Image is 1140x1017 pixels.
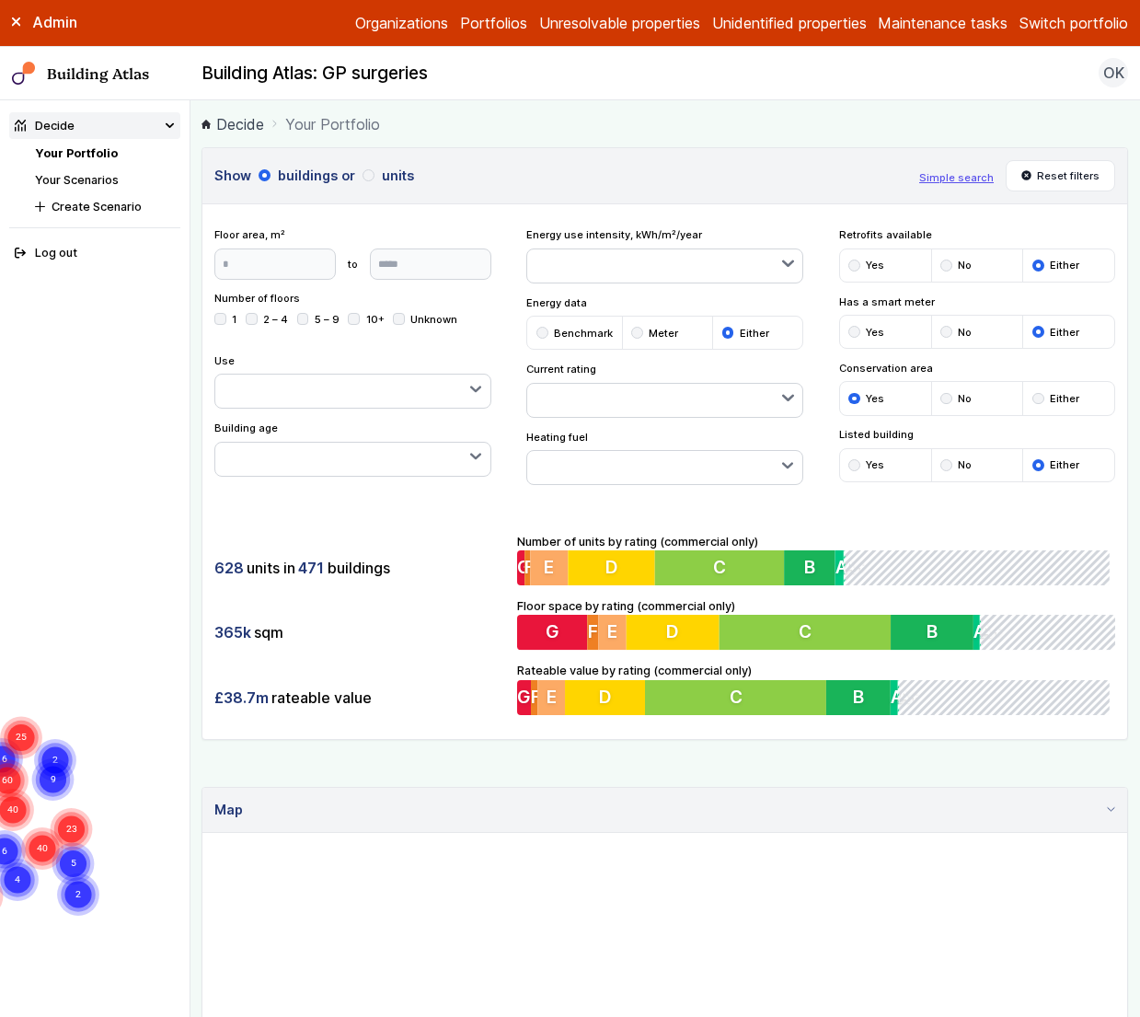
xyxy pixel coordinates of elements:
[214,615,505,650] div: sqm
[1099,58,1128,87] button: OK
[587,615,598,650] button: F
[839,427,1116,442] span: Listed building
[531,680,537,715] button: F
[526,430,803,486] div: Heating fuel
[646,680,829,715] button: C
[839,361,1116,376] span: Conservation area
[878,12,1008,34] a: Maintenance tasks
[656,550,787,585] button: C
[9,240,180,267] button: Log out
[539,12,700,34] a: Unresolvable properties
[598,615,626,650] button: E
[202,62,428,86] h2: Building Atlas: GP surgeries
[569,550,656,585] button: D
[973,621,985,643] span: A
[214,421,491,477] div: Building age
[214,680,505,715] div: rateable value
[545,556,555,578] span: E
[715,556,728,578] span: C
[517,556,531,578] span: G
[517,533,1116,586] div: Number of units by rating (commercial only)
[531,686,541,708] span: F
[838,550,846,585] button: A
[214,550,505,585] div: units in buildings
[1103,62,1124,84] span: OK
[846,550,848,585] button: A+
[29,193,180,220] button: Create Scenario
[731,686,744,708] span: C
[214,558,244,578] span: 628
[214,688,269,708] span: £38.7m
[214,166,907,186] h3: Show
[517,597,1116,651] div: Floor space by rating (commercial only)
[565,680,646,715] button: D
[35,173,119,187] a: Your Scenarios
[517,686,531,708] span: G
[839,295,1116,309] span: Has a smart meter
[460,12,527,34] a: Portfolios
[720,615,892,650] button: C
[1006,160,1116,191] button: Reset filters
[524,556,535,578] span: F
[627,615,720,650] button: D
[530,550,568,585] button: E
[285,113,380,135] span: Your Portfolio
[298,558,324,578] span: 471
[799,621,812,643] span: C
[599,686,612,708] span: D
[712,12,867,34] a: Unidentified properties
[807,556,818,578] span: B
[894,680,902,715] button: A
[891,615,973,650] button: B
[902,680,904,715] button: A+
[35,146,118,160] a: Your Portfolio
[919,170,994,185] button: Simple search
[214,353,491,410] div: Use
[517,615,587,650] button: G
[973,615,980,650] button: A
[927,621,938,643] span: B
[526,295,803,351] div: Energy data
[214,248,491,280] form: to
[517,550,524,585] button: G
[1019,12,1128,34] button: Switch portfolio
[588,621,598,643] span: F
[607,621,617,643] span: E
[214,291,491,341] div: Number of floors
[546,621,559,643] span: G
[838,556,850,578] span: A
[980,621,1004,643] span: A+
[894,686,906,708] span: A
[15,117,75,134] div: Decide
[980,615,981,650] button: A+
[666,621,679,643] span: D
[829,680,894,715] button: B
[857,686,868,708] span: B
[517,662,1116,715] div: Rateable value by rating (commercial only)
[12,62,36,86] img: main-0bbd2752.svg
[524,550,530,585] button: F
[526,227,803,283] div: Energy use intensity, kWh/m²/year
[214,622,251,642] span: 365k
[202,788,1127,833] summary: Map
[787,550,838,585] button: B
[839,227,1116,242] span: Retrofits available
[537,680,565,715] button: E
[9,112,180,139] summary: Decide
[547,686,557,708] span: E
[846,556,870,578] span: A+
[902,686,926,708] span: A+
[517,680,531,715] button: G
[202,113,264,135] a: Decide
[605,556,618,578] span: D
[355,12,448,34] a: Organizations
[526,362,803,418] div: Current rating
[214,227,491,279] div: Floor area, m²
